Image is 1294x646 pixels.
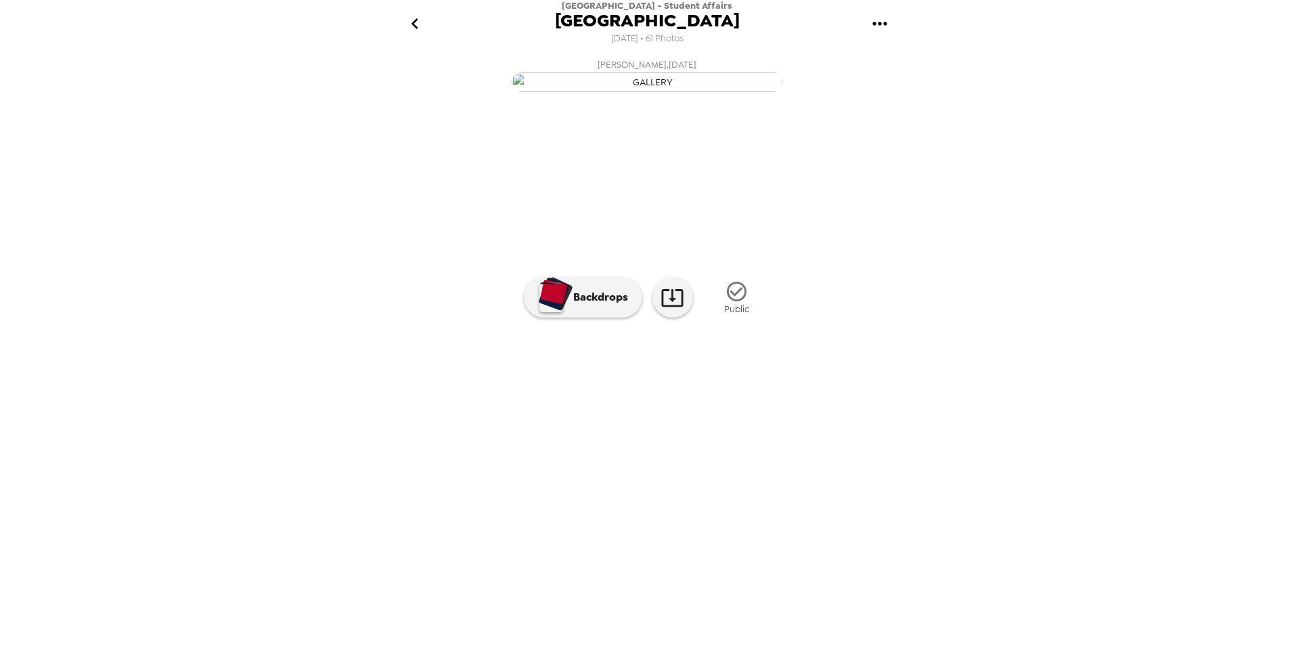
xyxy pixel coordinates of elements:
[703,272,771,323] button: Public
[376,53,918,96] button: [PERSON_NAME],[DATE]
[596,368,698,438] img: gallery
[724,303,749,315] span: Public
[611,30,684,48] span: [DATE] • 61 Photos
[857,2,901,46] button: gallery menu
[512,72,782,92] img: gallery
[393,2,437,46] button: go back
[815,368,918,438] img: gallery
[598,57,696,72] span: [PERSON_NAME] , [DATE]
[705,368,808,438] img: gallery
[555,12,740,30] span: [GEOGRAPHIC_DATA]
[566,289,628,305] p: Backdrops
[524,277,642,318] button: Backdrops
